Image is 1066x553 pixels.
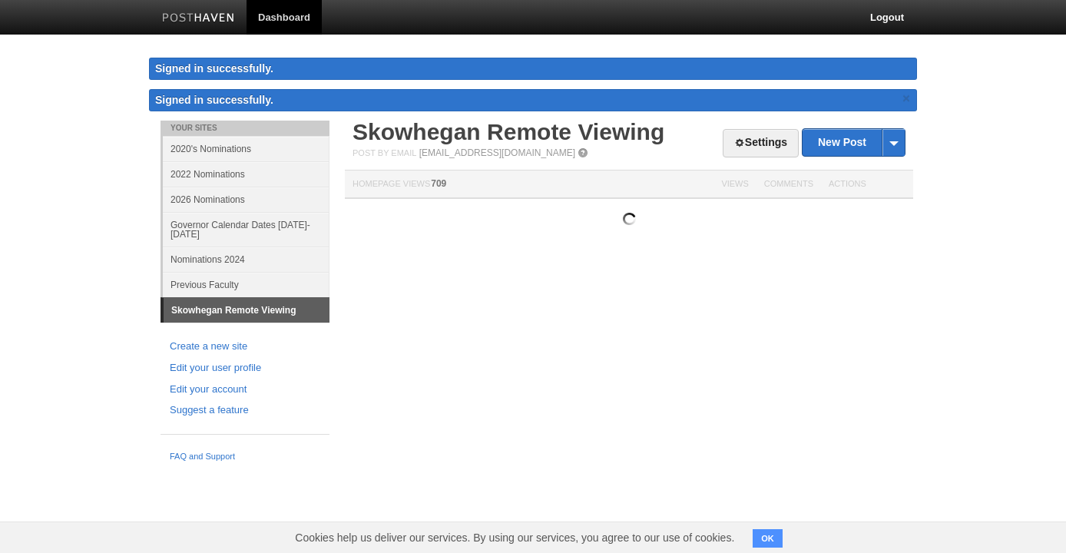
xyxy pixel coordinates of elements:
a: Skowhegan Remote Viewing [164,298,329,323]
button: OK [753,529,783,548]
a: 2026 Nominations [163,187,329,212]
a: Skowhegan Remote Viewing [353,119,664,144]
a: Settings [723,129,799,157]
div: Signed in successfully. [149,58,917,80]
span: Post by Email [353,148,416,157]
a: Previous Faculty [163,272,329,297]
a: FAQ and Support [170,450,320,464]
span: Signed in successfully. [155,94,273,106]
th: Homepage Views [345,171,713,199]
a: × [899,89,913,108]
th: Actions [821,171,913,199]
span: 709 [431,178,446,189]
a: Edit your user profile [170,360,320,376]
a: Suggest a feature [170,402,320,419]
li: Your Sites [161,121,329,136]
img: loading.gif [623,213,636,225]
a: Create a new site [170,339,320,355]
th: Views [713,171,756,199]
a: Edit your account [170,382,320,398]
img: Posthaven-bar [162,13,235,25]
a: 2020's Nominations [163,136,329,161]
a: Governor Calendar Dates [DATE]-[DATE] [163,212,329,247]
a: New Post [803,129,905,156]
span: Cookies help us deliver our services. By using our services, you agree to our use of cookies. [280,522,750,553]
a: [EMAIL_ADDRESS][DOMAIN_NAME] [419,147,575,158]
a: Nominations 2024 [163,247,329,272]
th: Comments [756,171,821,199]
a: 2022 Nominations [163,161,329,187]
